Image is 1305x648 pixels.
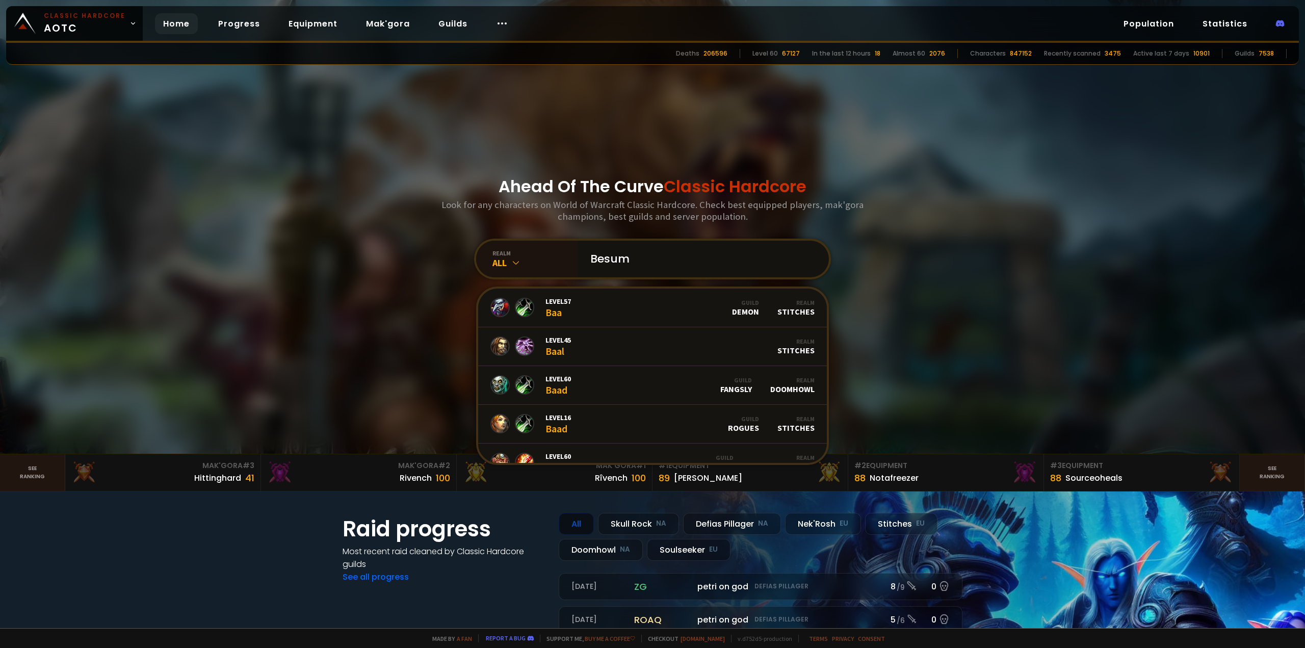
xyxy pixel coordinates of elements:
div: Guild [732,299,759,306]
div: Doomhowl [770,376,815,394]
a: Report a bug [486,634,526,642]
div: Active last 7 days [1133,49,1189,58]
div: Fangsly [720,376,752,394]
div: 2076 [929,49,945,58]
div: All [492,257,578,269]
a: Buy me a coffee [585,635,635,642]
div: Equipment [659,460,842,471]
small: NA [758,519,768,529]
a: [DATE]zgpetri on godDefias Pillager8 /90 [559,573,962,600]
h1: Raid progress [343,513,546,545]
a: Mak'Gora#2Rivench100 [261,454,457,491]
a: Mak'Gora#3Hittinghard41 [65,454,261,491]
span: v. d752d5 - production [731,635,792,642]
a: a fan [457,635,472,642]
div: Almost 60 [893,49,925,58]
a: Level60BaadGuildFangslyRealmDoomhowl [478,366,827,405]
div: 7538 [1259,49,1274,58]
div: Baad [545,413,571,435]
span: Support me, [540,635,635,642]
span: Made by [426,635,472,642]
span: Level 60 [545,452,571,461]
div: Soulseeker [647,539,730,561]
span: # 1 [636,460,646,471]
small: Classic Hardcore [44,11,125,20]
a: Mak'Gora#1Rîvench100 [457,454,652,491]
div: Realm [752,454,815,461]
a: Progress [210,13,268,34]
div: Baa [545,297,571,319]
div: realm [492,249,578,257]
a: Mak'gora [358,13,418,34]
a: [DOMAIN_NAME] [681,635,725,642]
div: 10901 [1193,49,1210,58]
span: # 1 [659,460,668,471]
div: Defias Pillager [683,513,781,535]
div: Notafreezer [870,472,919,484]
a: Level45BaalRealmStitches [478,327,827,366]
div: Baah [545,452,571,474]
div: 67127 [782,49,800,58]
a: #2Equipment88Notafreezer [848,454,1044,491]
a: Level57BaaGuildDemonRealmStitches [478,289,827,327]
div: Stitches [777,415,815,433]
div: Level 60 [752,49,778,58]
a: Privacy [832,635,854,642]
small: NA [656,519,666,529]
div: 100 [436,471,450,485]
div: Stitches [865,513,937,535]
a: See all progress [343,571,409,583]
a: Equipment [280,13,346,34]
a: [DATE]roaqpetri on godDefias Pillager5 /60 [559,606,962,633]
div: Guild [720,376,752,384]
div: Guilds [1235,49,1255,58]
a: Level16BaadGuildRoguesRealmStitches [478,405,827,444]
a: Home [155,13,198,34]
span: # 2 [438,460,450,471]
div: Stitches [777,338,815,355]
div: Skull Rock [598,513,679,535]
div: Realm [770,376,815,384]
div: 206596 [703,49,727,58]
div: Deaths [676,49,699,58]
div: Rîvench [595,472,628,484]
div: 88 [1050,471,1061,485]
div: Baal [545,335,571,357]
div: Stitches [777,299,815,317]
span: # 3 [243,460,254,471]
div: Guild [700,454,734,461]
a: #3Equipment88Sourceoheals [1044,454,1240,491]
a: Level60BaahGuildHC EliteRealmDefias Pillager [478,444,827,482]
span: Level 16 [545,413,571,422]
a: Consent [858,635,885,642]
h4: Most recent raid cleaned by Classic Hardcore guilds [343,545,546,571]
span: # 3 [1050,460,1062,471]
a: Classic HardcoreAOTC [6,6,143,41]
span: Level 60 [545,374,571,383]
div: Baad [545,374,571,396]
a: Statistics [1194,13,1256,34]
div: 41 [245,471,254,485]
a: Guilds [430,13,476,34]
input: Search a character... [584,241,817,277]
span: AOTC [44,11,125,36]
a: Terms [809,635,828,642]
span: Checkout [641,635,725,642]
div: Recently scanned [1044,49,1101,58]
div: Mak'Gora [71,460,254,471]
div: 89 [659,471,670,485]
div: Equipment [1050,460,1233,471]
h3: Look for any characters on World of Warcraft Classic Hardcore. Check best equipped players, mak'g... [437,199,868,222]
a: Seeranking [1240,454,1305,491]
div: HC Elite [700,454,734,472]
div: Mak'Gora [463,460,646,471]
div: Realm [777,299,815,306]
div: In the last 12 hours [812,49,871,58]
div: 3475 [1105,49,1121,58]
div: Hittinghard [194,472,241,484]
div: Nek'Rosh [785,513,861,535]
span: # 2 [854,460,866,471]
a: #1Equipment89[PERSON_NAME] [652,454,848,491]
div: Characters [970,49,1006,58]
div: 18 [875,49,880,58]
